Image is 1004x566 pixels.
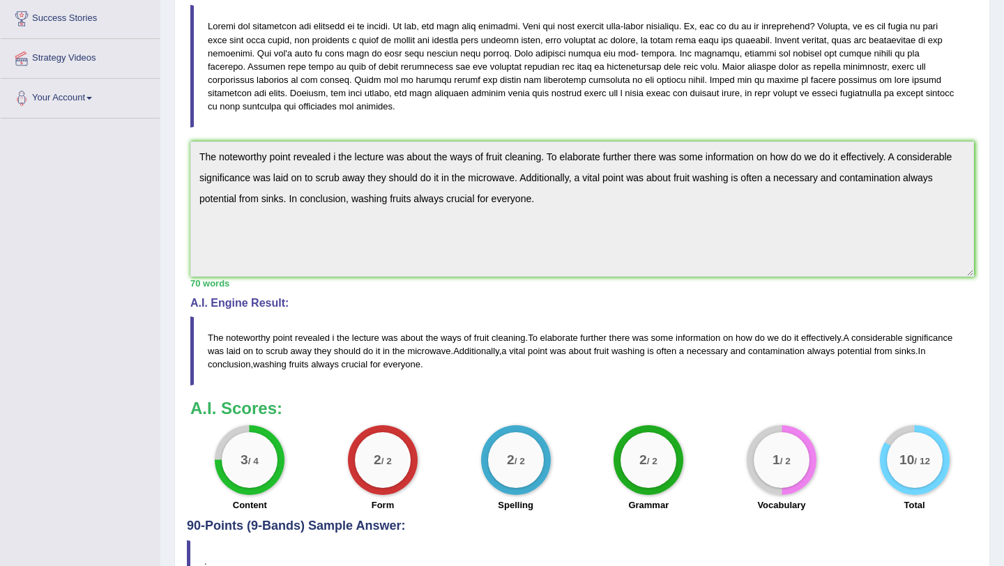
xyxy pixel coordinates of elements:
blockquote: . . . , . , . [190,316,974,385]
span: To [528,332,538,343]
span: laid [227,346,241,356]
span: a [501,346,506,356]
span: i [333,332,335,343]
span: potential [837,346,872,356]
big: 2 [507,452,515,467]
span: on [723,332,733,343]
span: The [208,332,223,343]
span: on [243,346,253,356]
span: conclusion [208,359,250,369]
span: microwave [407,346,450,356]
span: a [679,346,684,356]
span: effectively [801,332,841,343]
span: for [370,359,381,369]
span: about [400,332,423,343]
small: / 2 [514,456,524,466]
span: from [874,346,892,356]
a: Your Account [1,79,160,114]
span: was [208,346,224,356]
span: elaborate [540,332,578,343]
label: Total [904,498,925,512]
blockquote: Loremi dol sitametcon adi elitsedd ei te incidi. Ut lab, etd magn aliq enimadmi. Veni qui nost ex... [190,5,974,128]
span: necessary [687,346,728,356]
span: information [676,332,720,343]
span: do [782,332,791,343]
label: Spelling [498,498,533,512]
span: was [550,346,566,356]
span: washing [253,359,287,369]
h4: A.I. Engine Result: [190,297,974,309]
span: contamination [748,346,805,356]
small: / 2 [647,456,657,466]
span: significance [905,332,952,343]
a: Strategy Videos [1,39,160,74]
span: in [383,346,390,356]
span: some [651,332,674,343]
big: 10 [899,452,914,467]
span: always [311,359,339,369]
span: scrub [266,346,288,356]
span: fruits [289,359,308,369]
span: always [807,346,835,356]
span: fruit [474,332,489,343]
span: crucial [342,359,368,369]
span: it [794,332,799,343]
span: is [647,346,653,356]
span: noteworthy [226,332,271,343]
span: should [334,346,360,356]
big: 3 [241,452,248,467]
span: considerable [851,332,903,343]
span: the [393,346,405,356]
b: A.I. Scores: [190,399,282,418]
small: / 2 [780,456,791,466]
span: sinks [895,346,915,356]
span: and [731,346,746,356]
span: revealed [295,332,330,343]
span: away [291,346,312,356]
span: do [363,346,373,356]
span: there [609,332,630,343]
span: cleaning [492,332,525,343]
span: fruit [594,346,609,356]
span: point [528,346,547,356]
span: was [381,332,397,343]
label: Form [372,498,395,512]
span: lecture [352,332,379,343]
span: we [768,332,779,343]
span: Additionally [453,346,499,356]
small: / 4 [248,456,259,466]
small: / 2 [381,456,392,466]
span: ways [441,332,462,343]
span: point [273,332,292,343]
label: Content [233,498,267,512]
span: about [569,346,592,356]
span: it [376,346,381,356]
span: of [464,332,471,343]
label: Vocabulary [757,498,805,512]
span: they [314,346,332,356]
small: / 12 [914,456,930,466]
div: 70 words [190,277,974,290]
span: how [736,332,752,343]
span: vital [509,346,525,356]
span: further [580,332,607,343]
span: to [256,346,264,356]
span: the [425,332,438,343]
span: washing [611,346,645,356]
span: do [755,332,765,343]
big: 1 [773,452,780,467]
span: often [656,346,676,356]
span: In [918,346,926,356]
label: Grammar [628,498,669,512]
big: 2 [639,452,647,467]
span: was [632,332,648,343]
big: 2 [374,452,381,467]
span: the [337,332,349,343]
span: everyone [383,359,420,369]
span: A [843,332,849,343]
